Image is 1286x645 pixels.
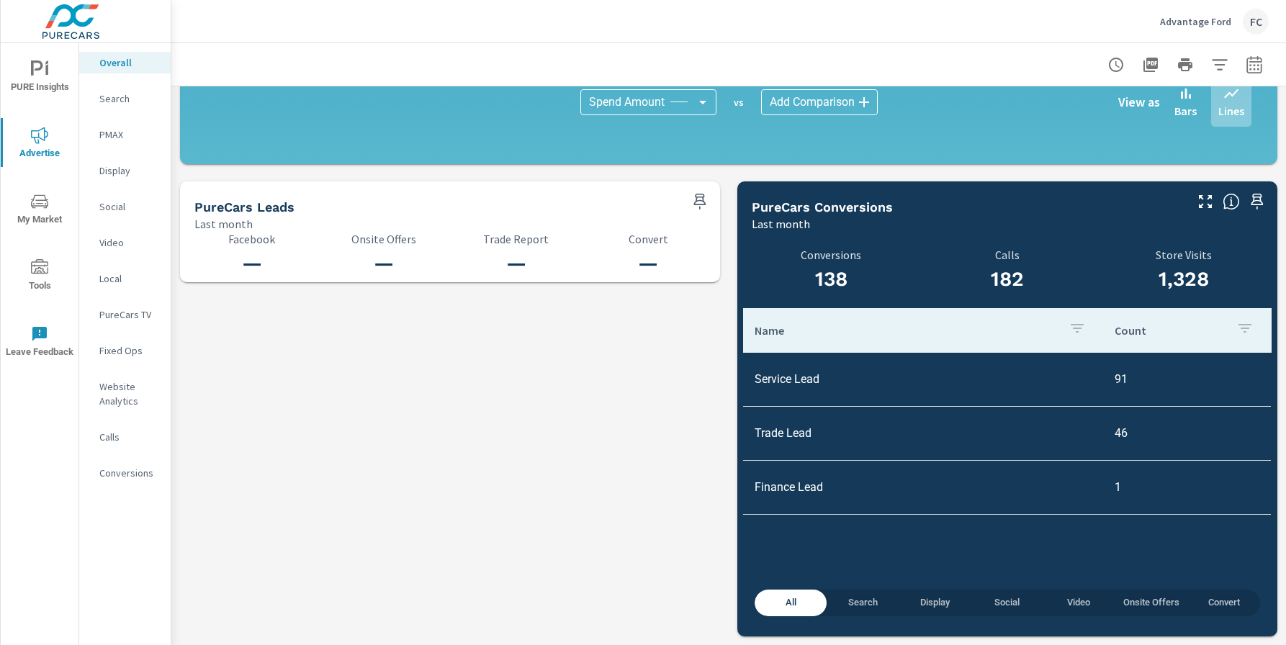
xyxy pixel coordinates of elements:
button: Make Fullscreen [1194,190,1217,213]
span: Leave Feedback [5,325,74,361]
div: Search [79,88,171,109]
span: Tools [5,259,74,294]
span: Spend Amount [589,95,665,109]
span: All [763,595,818,611]
div: nav menu [1,43,78,374]
td: 1 [1103,469,1271,505]
h3: 182 [928,267,1087,292]
p: Advantage Ford [1160,15,1231,28]
p: Facebook [194,233,310,245]
p: Search [99,91,159,106]
span: Onsite Offers [1123,595,1179,611]
div: Fixed Ops [79,340,171,361]
div: Spend Amount [580,89,716,115]
span: Convert [1197,595,1251,611]
h3: 1,328 [1095,267,1272,292]
div: Add Comparison [761,89,878,115]
span: Understand conversion over the selected time range. [1223,193,1240,210]
span: Video [1051,595,1106,611]
h3: — [327,251,442,276]
td: Service Lead [743,361,1103,397]
span: Save this to your personalized report [1246,190,1269,213]
p: Social [99,199,159,214]
p: Overall [99,55,159,70]
p: Trade Report [459,233,574,245]
div: Social [79,196,171,217]
p: Last month [194,215,253,233]
p: Calls [99,430,159,444]
p: Conversions [99,466,159,480]
h5: PureCars Leads [194,199,294,215]
button: "Export Report to PDF" [1136,50,1165,79]
button: Print Report [1171,50,1200,79]
div: FC [1243,9,1269,35]
h6: View as [1118,95,1160,109]
td: Trade Lead [743,415,1103,451]
div: Video [79,232,171,253]
h5: PureCars Conversions [752,199,893,215]
p: Calls [928,248,1087,261]
div: PMAX [79,124,171,145]
h3: — [591,251,706,276]
p: Count [1115,323,1225,338]
div: Overall [79,52,171,73]
p: Conversions [752,248,911,261]
p: Display [99,163,159,178]
div: Local [79,268,171,289]
div: PureCars TV [79,304,171,325]
p: Last month [752,215,810,233]
span: Search [835,595,890,611]
td: Finance Lead [743,469,1103,505]
p: Bars [1174,102,1197,119]
td: 91 [1103,361,1271,397]
span: Social [979,595,1034,611]
p: PureCars TV [99,307,159,322]
p: PMAX [99,127,159,142]
span: PURE Insights [5,60,74,96]
span: Advertise [5,127,74,162]
p: vs [716,96,761,109]
p: Website Analytics [99,379,159,408]
div: Calls [79,426,171,448]
span: Display [907,595,962,611]
td: 46 [1103,415,1271,451]
div: Website Analytics [79,376,171,412]
span: My Market [5,193,74,228]
p: Onsite Offers [327,233,442,245]
div: Display [79,160,171,181]
p: Convert [591,233,706,245]
p: Lines [1218,102,1244,119]
p: Name [755,323,1057,338]
h3: — [459,251,574,276]
button: Apply Filters [1205,50,1234,79]
p: Store Visits [1095,248,1272,261]
span: Add Comparison [770,95,855,109]
p: Video [99,235,159,250]
button: Select Date Range [1240,50,1269,79]
h3: 138 [752,267,911,292]
p: Local [99,271,159,286]
h3: — [194,251,310,276]
div: Conversions [79,462,171,484]
p: Fixed Ops [99,343,159,358]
